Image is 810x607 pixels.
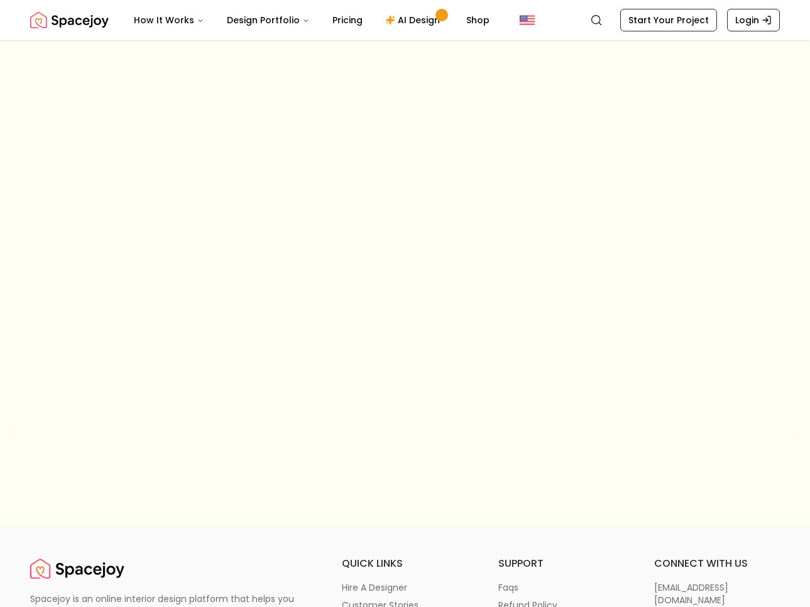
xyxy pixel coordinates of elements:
img: Spacejoy Logo [30,556,124,581]
a: Shop [456,8,500,33]
a: faqs [498,581,624,594]
nav: Main [124,8,500,33]
button: How It Works [124,8,214,33]
p: faqs [498,581,518,594]
a: Spacejoy [30,556,124,581]
a: hire a designer [342,581,468,594]
button: Design Portfolio [217,8,320,33]
a: Spacejoy [30,8,109,33]
img: Spacejoy Logo [30,8,109,33]
h6: connect with us [654,556,780,571]
h6: quick links [342,556,468,571]
h6: support [498,556,624,571]
a: AI Design [375,8,454,33]
a: [EMAIL_ADDRESS][DOMAIN_NAME] [654,581,780,606]
a: Login [727,9,780,31]
a: Start Your Project [620,9,717,31]
p: hire a designer [342,581,407,594]
a: Pricing [322,8,373,33]
img: United States [520,13,535,28]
